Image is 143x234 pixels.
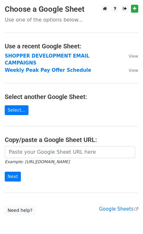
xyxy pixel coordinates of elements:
[5,159,70,164] small: Example: [URL][DOMAIN_NAME]
[5,136,138,144] h4: Copy/paste a Google Sheet URL:
[5,146,135,158] input: Paste your Google Sheet URL here
[129,54,138,58] small: View
[5,93,138,101] h4: Select another Google Sheet:
[5,16,138,23] p: Use one of the options below...
[5,172,21,182] input: Next
[122,67,138,73] a: View
[5,42,138,50] h4: Use a recent Google Sheet:
[5,5,138,14] h3: Choose a Google Sheet
[5,105,28,115] a: Select...
[5,67,91,73] a: Weekly Peak Pay Offer Schedule
[99,206,138,212] a: Google Sheets
[5,53,90,66] a: SHOPPER DEVELOPMENT EMAIL CAMPAIGNS
[122,53,138,59] a: View
[129,68,138,73] small: View
[5,206,35,215] a: Need help?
